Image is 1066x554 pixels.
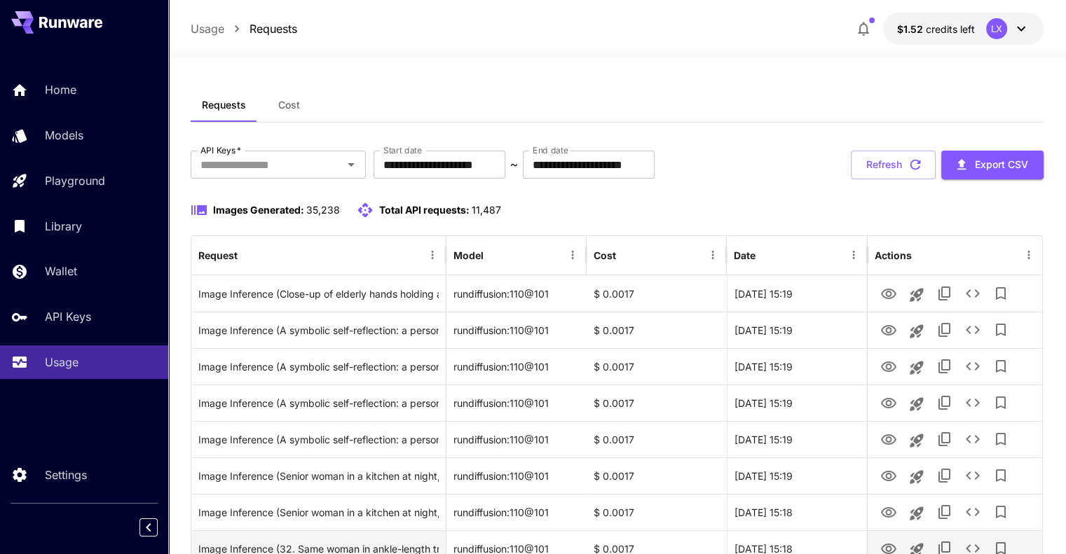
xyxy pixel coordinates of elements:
button: Copy TaskUUID [931,498,959,526]
div: rundiffusion:110@101 [446,312,587,348]
button: View Image [875,352,903,380]
button: Add to library [987,425,1015,453]
button: Sort [485,245,505,265]
button: Collapse sidebar [139,518,158,536]
button: Launch in playground [903,463,931,491]
button: View Image [875,279,903,307]
a: Usage [191,20,224,37]
p: ~ [510,156,518,173]
div: 21 Aug, 2025 15:19 [727,348,867,385]
div: rundiffusion:110@101 [446,457,587,494]
div: $ 0.0017 [587,312,727,348]
button: Sort [757,245,777,265]
span: Requests [202,99,246,111]
button: Add to library [987,279,1015,307]
label: End date [533,144,568,156]
div: Click to copy prompt [198,494,439,530]
button: Add to library [987,462,1015,490]
button: Sort [617,245,637,265]
p: Library [45,218,82,235]
nav: breadcrumb [191,20,297,37]
div: rundiffusion:110@101 [446,494,587,530]
label: API Keys [200,144,241,156]
div: Click to copy prompt [198,312,439,348]
button: Launch in playground [903,427,931,455]
div: Click to copy prompt [198,349,439,385]
div: rundiffusion:110@101 [446,348,587,385]
div: Date [734,249,756,261]
button: Menu [563,245,582,265]
span: Cost [278,99,300,111]
div: 21 Aug, 2025 15:19 [727,421,867,457]
button: See details [959,352,987,380]
div: rundiffusion:110@101 [446,385,587,421]
button: Menu [844,245,863,265]
button: Add to library [987,352,1015,380]
p: Models [45,127,83,144]
p: Settings [45,466,87,483]
button: Copy TaskUUID [931,389,959,417]
span: credits left [926,23,975,35]
div: Click to copy prompt [198,422,439,457]
div: Model [453,249,484,261]
button: See details [959,498,987,526]
button: See details [959,462,987,490]
div: $1.52487 [897,22,975,36]
a: Requests [250,20,297,37]
button: View Image [875,388,903,417]
button: Launch in playground [903,499,931,527]
button: See details [959,279,987,307]
div: $ 0.0017 [587,421,727,457]
div: 21 Aug, 2025 15:19 [727,457,867,494]
button: Copy TaskUUID [931,462,959,490]
div: Cost [594,249,616,261]
button: Launch in playground [903,390,931,418]
div: Click to copy prompt [198,276,439,312]
button: Menu [423,245,442,265]
div: Click to copy prompt [198,385,439,421]
button: $1.52487LX [883,13,1044,45]
button: View Image [875,497,903,526]
button: Add to library [987,316,1015,344]
div: $ 0.0017 [587,348,727,385]
p: Usage [45,354,78,371]
button: Launch in playground [903,354,931,382]
button: Launch in playground [903,317,931,345]
span: $1.52 [897,23,926,35]
div: 21 Aug, 2025 15:19 [727,275,867,312]
div: $ 0.0017 [587,385,727,421]
div: Actions [875,249,912,261]
div: rundiffusion:110@101 [446,421,587,457]
button: Add to library [987,389,1015,417]
button: Copy TaskUUID [931,279,959,307]
button: See details [959,425,987,453]
button: Copy TaskUUID [931,352,959,380]
div: 21 Aug, 2025 15:19 [727,312,867,348]
button: Copy TaskUUID [931,425,959,453]
button: Sort [239,245,259,265]
button: Launch in playground [903,281,931,309]
button: Copy TaskUUID [931,316,959,344]
button: Menu [1019,245,1039,265]
p: Playground [45,172,105,189]
div: 21 Aug, 2025 15:19 [727,385,867,421]
div: $ 0.0017 [587,457,727,494]
div: LX [986,18,1007,39]
button: See details [959,389,987,417]
button: Open [341,155,361,174]
button: View Image [875,315,903,344]
button: View Image [875,424,903,453]
div: $ 0.0017 [587,494,727,530]
div: $ 0.0017 [587,275,727,312]
p: Wallet [45,263,77,279]
div: Click to copy prompt [198,458,439,494]
button: Refresh [851,151,936,179]
button: Export CSV [941,151,1044,179]
span: Total API requests: [379,204,470,216]
label: Start date [383,144,422,156]
button: Menu [703,245,723,265]
div: Collapse sidebar [150,515,168,540]
p: Home [45,81,76,98]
